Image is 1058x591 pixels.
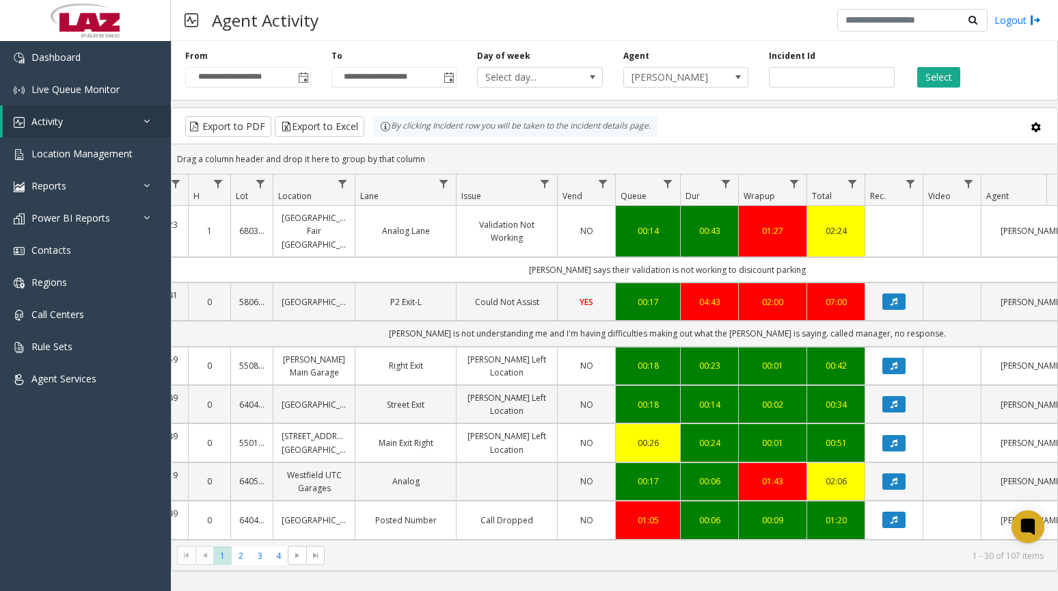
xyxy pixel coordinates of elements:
[815,475,856,488] a: 02:06
[197,398,222,411] a: 0
[373,116,657,137] div: By clicking Incident row you will be taken to the incident details page.
[465,391,549,417] a: [PERSON_NAME] Left Location
[580,514,593,526] span: NO
[747,398,798,411] a: 00:02
[14,374,25,385] img: 'icon'
[624,514,672,527] a: 01:05
[624,224,672,237] a: 00:14
[747,295,798,308] a: 02:00
[566,359,607,372] a: NO
[815,224,856,237] a: 02:24
[197,295,222,308] a: 0
[461,190,481,202] span: Issue
[686,190,700,202] span: Dur
[197,514,222,527] a: 0
[536,174,554,193] a: Issue Filter Menu
[278,190,312,202] span: Location
[689,295,730,308] a: 04:43
[621,190,647,202] span: Queue
[747,514,798,527] a: 00:09
[747,224,798,237] div: 01:27
[380,121,391,132] img: infoIcon.svg
[364,295,448,308] a: P2 Exit-L
[689,514,730,527] div: 00:06
[364,398,448,411] a: Street Exit
[580,296,593,308] span: YES
[282,211,347,251] a: [GEOGRAPHIC_DATA] Fair [GEOGRAPHIC_DATA]
[31,83,120,96] span: Live Queue Monitor
[239,295,264,308] a: 580603
[815,436,856,449] a: 00:51
[333,550,1044,562] kendo-pager-info: 1 - 30 of 107 items
[717,174,735,193] a: Dur Filter Menu
[870,190,886,202] span: Rec.
[580,475,593,487] span: NO
[288,546,306,565] span: Go to the next page
[435,174,453,193] a: Lane Filter Menu
[659,174,677,193] a: Queue Filter Menu
[252,174,270,193] a: Lot Filter Menu
[747,359,798,372] div: 00:01
[31,308,84,321] span: Call Centers
[31,276,67,289] span: Regions
[747,436,798,449] a: 00:01
[282,430,347,456] a: [STREET_ADDRESS][GEOGRAPHIC_DATA]
[623,50,649,62] label: Agent
[306,546,325,565] span: Go to the last page
[812,190,832,202] span: Total
[624,436,672,449] a: 00:26
[310,550,321,561] span: Go to the last page
[815,514,856,527] a: 01:20
[172,147,1057,171] div: Drag a column header and drop it here to group by that column
[624,398,672,411] div: 00:18
[465,218,549,244] a: Validation Not Working
[31,147,133,160] span: Location Management
[282,398,347,411] a: [GEOGRAPHIC_DATA]
[624,68,723,87] span: [PERSON_NAME]
[282,514,347,527] a: [GEOGRAPHIC_DATA]
[239,359,264,372] a: 550801
[197,224,222,237] a: 1
[239,398,264,411] a: 640455
[465,295,549,308] a: Could Not Assist
[624,295,672,308] a: 00:17
[689,436,730,449] div: 00:24
[14,213,25,224] img: 'icon'
[31,340,72,353] span: Rule Sets
[31,51,81,64] span: Dashboard
[193,190,200,202] span: H
[960,174,978,193] a: Video Filter Menu
[292,550,303,561] span: Go to the next page
[197,475,222,488] a: 0
[477,50,530,62] label: Day of week
[478,68,577,87] span: Select day...
[360,190,379,202] span: Lane
[239,436,264,449] a: 550195
[689,359,730,372] div: 00:23
[689,398,730,411] a: 00:14
[1030,13,1041,27] img: logout
[815,359,856,372] div: 00:42
[689,475,730,488] div: 00:06
[465,514,549,527] a: Call Dropped
[14,278,25,289] img: 'icon'
[624,359,672,372] a: 00:18
[14,149,25,160] img: 'icon'
[213,547,232,565] span: Page 1
[364,475,448,488] a: Analog
[994,13,1041,27] a: Logout
[465,353,549,379] a: [PERSON_NAME] Left Location
[566,514,607,527] a: NO
[465,430,549,456] a: [PERSON_NAME] Left Location
[282,295,347,308] a: [GEOGRAPHIC_DATA]
[815,398,856,411] a: 00:34
[31,179,66,192] span: Reports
